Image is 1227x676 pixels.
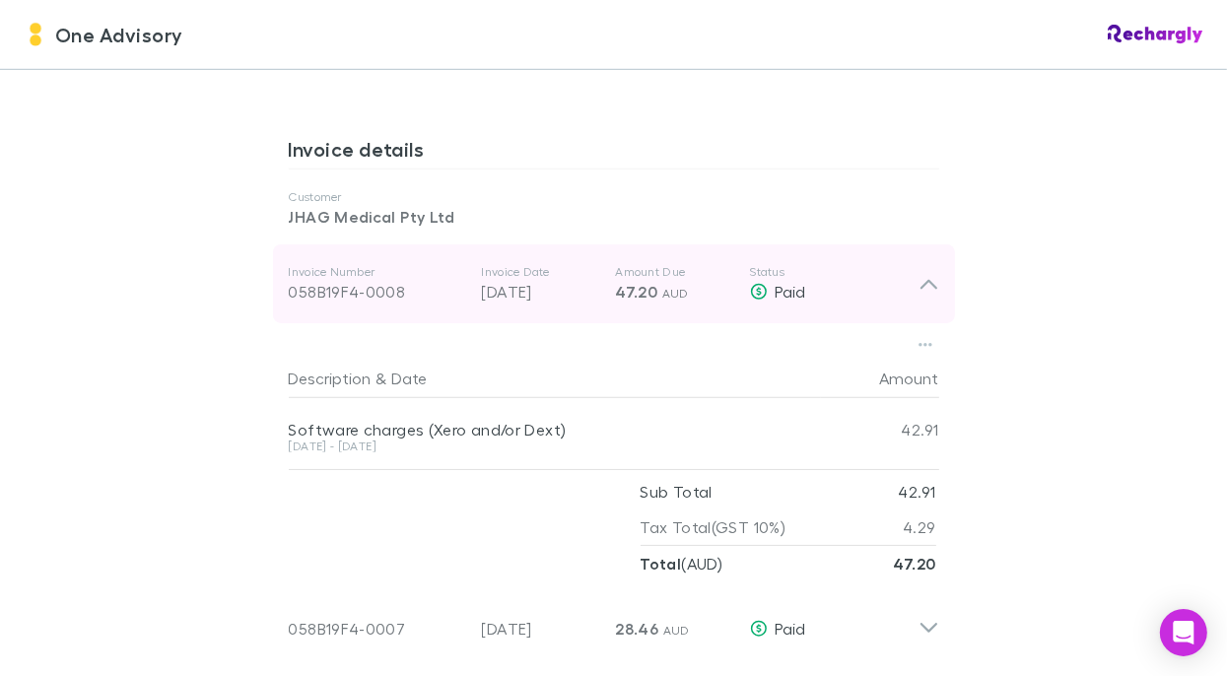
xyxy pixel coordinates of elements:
[289,359,813,398] div: &
[663,623,690,638] span: AUD
[899,474,936,509] p: 42.91
[55,20,183,49] span: One Advisory
[289,280,466,304] div: 058B19F4-0008
[616,282,658,302] span: 47.20
[894,554,936,574] strong: 47.20
[24,23,47,46] img: One Advisory's Logo
[289,359,372,398] button: Description
[391,359,427,398] button: Date
[289,617,466,641] div: 058B19F4-0007
[776,619,806,638] span: Paid
[482,617,600,641] p: [DATE]
[662,286,689,301] span: AUD
[616,264,734,280] p: Amount Due
[616,619,659,639] span: 28.46
[750,264,919,280] p: Status
[641,546,723,581] p: ( AUD )
[641,509,786,545] p: Tax Total (GST 10%)
[641,474,713,509] p: Sub Total
[1108,25,1203,44] img: Rechargly Logo
[289,264,466,280] p: Invoice Number
[776,282,806,301] span: Paid
[289,205,939,229] p: JHAG Medical Pty Ltd
[289,420,821,439] div: Software charges (Xero and/or Dext)
[1160,609,1207,656] div: Open Intercom Messenger
[289,137,939,169] h3: Invoice details
[273,244,955,323] div: Invoice Number058B19F4-0008Invoice Date[DATE]Amount Due47.20 AUDStatusPaid
[273,581,955,660] div: 058B19F4-0007[DATE]28.46 AUDPaid
[641,554,682,574] strong: Total
[289,440,821,452] div: [DATE] - [DATE]
[903,509,935,545] p: 4.29
[482,264,600,280] p: Invoice Date
[289,189,939,205] p: Customer
[821,398,939,461] div: 42.91
[482,280,600,304] p: [DATE]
